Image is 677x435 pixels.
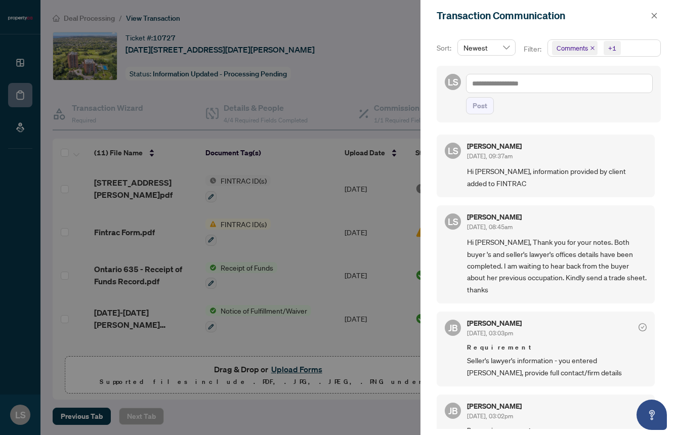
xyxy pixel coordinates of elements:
[467,403,522,410] h5: [PERSON_NAME]
[467,213,522,221] h5: [PERSON_NAME]
[463,40,510,55] span: Newest
[524,43,543,55] p: Filter:
[448,321,458,335] span: JB
[608,43,616,53] div: +1
[467,320,522,327] h5: [PERSON_NAME]
[590,46,595,51] span: close
[557,43,588,53] span: Comments
[639,323,647,331] span: check-circle
[637,400,667,430] button: Open asap
[467,412,513,420] span: [DATE], 03:02pm
[467,165,647,189] span: Hi [PERSON_NAME], information provided by client added to FINTRAC
[467,143,522,150] h5: [PERSON_NAME]
[467,223,513,231] span: [DATE], 08:45am
[448,214,458,229] span: LS
[467,236,647,295] span: Hi [PERSON_NAME], Thank you for your notes. Both buyer 's and seller's lawyer's offices details h...
[466,97,494,114] button: Post
[467,152,513,160] span: [DATE], 09:37am
[467,342,647,353] span: Requirement
[448,144,458,158] span: LS
[448,404,458,418] span: JB
[651,12,658,19] span: close
[467,355,647,378] span: Seller's lawyer's information - you entered [PERSON_NAME], provide full contact/firm details
[437,8,648,23] div: Transaction Communication
[437,42,453,54] p: Sort:
[552,41,598,55] span: Comments
[467,329,513,337] span: [DATE], 03:03pm
[448,75,458,89] span: LS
